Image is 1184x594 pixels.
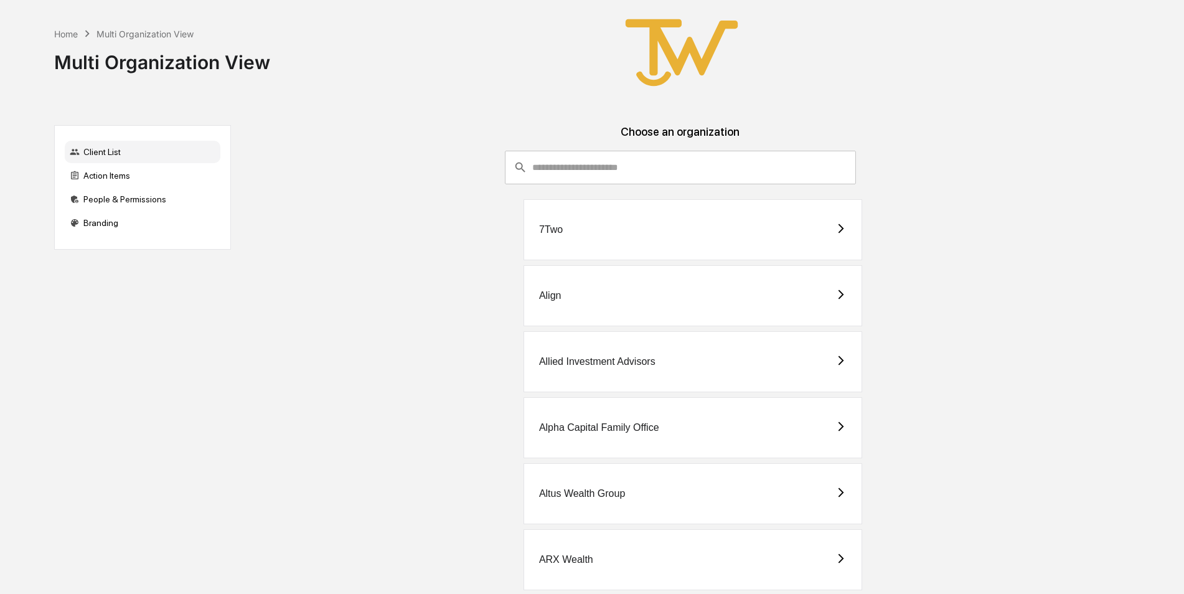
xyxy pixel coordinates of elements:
[96,29,194,39] div: Multi Organization View
[54,29,78,39] div: Home
[65,164,220,187] div: Action Items
[65,188,220,210] div: People & Permissions
[65,141,220,163] div: Client List
[619,10,744,95] img: True West
[539,488,625,499] div: Altus Wealth Group
[65,212,220,234] div: Branding
[539,554,593,565] div: ARX Wealth
[539,356,655,367] div: Allied Investment Advisors
[539,224,563,235] div: 7Two
[54,41,270,73] div: Multi Organization View
[505,151,857,184] div: consultant-dashboard__filter-organizations-search-bar
[539,290,561,301] div: Align
[241,125,1120,151] div: Choose an organization
[539,422,659,433] div: Alpha Capital Family Office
